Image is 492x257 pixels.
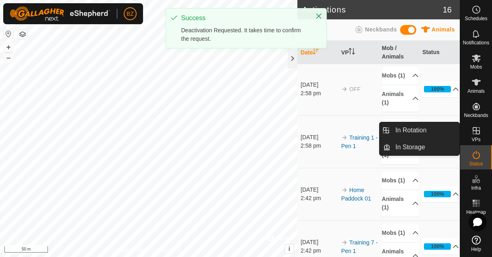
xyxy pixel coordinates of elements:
[460,232,492,255] a: Help
[422,186,459,202] p-accordion-header: 100%
[432,26,455,33] span: Animals
[157,247,181,254] a: Contact Us
[301,142,337,150] div: 2:58 pm
[379,41,419,65] th: Mob / Animals
[463,40,489,45] span: Notifications
[301,194,337,203] div: 2:42 pm
[471,137,480,142] span: VPs
[341,239,348,246] img: arrow
[382,190,419,217] p-accordion-header: Animals (1)
[4,53,13,63] button: –
[338,41,379,65] th: VP
[349,49,355,56] p-sorticon: Activate to sort
[390,122,459,138] a: In Rotation
[285,244,294,253] button: i
[469,161,483,166] span: Status
[382,171,419,190] p-accordion-header: Mobs (1)
[471,186,481,190] span: Infra
[465,16,487,21] span: Schedules
[301,81,337,89] div: [DATE]
[301,247,337,255] div: 2:42 pm
[181,26,307,43] div: Deactivation Requested. It takes time to confirm the request.
[380,139,459,155] li: In Storage
[395,125,426,135] span: In Rotation
[467,89,485,94] span: Animals
[382,119,419,137] p-accordion-header: Mobs (1)
[301,89,337,98] div: 2:58 pm
[349,86,361,92] span: OFF
[419,41,460,65] th: Status
[4,42,13,52] button: +
[302,5,443,15] h2: Activations
[431,242,444,250] div: 100%
[301,238,337,247] div: [DATE]
[365,26,397,33] span: Neckbands
[471,247,481,252] span: Help
[470,65,482,69] span: Mobs
[422,238,459,255] p-accordion-header: 100%
[431,85,444,93] div: 100%
[443,4,452,16] span: 16
[301,133,337,142] div: [DATE]
[341,187,348,193] img: arrow
[127,10,134,18] span: BZ
[313,10,324,22] button: Close
[382,85,419,112] p-accordion-header: Animals (1)
[341,239,378,254] a: Training 7 - Pen 1
[181,13,307,23] div: Success
[341,134,378,149] a: Training 1 - Pen 1
[341,187,371,202] a: Home Paddock 01
[431,190,444,198] div: 100%
[422,81,459,97] p-accordion-header: 100%
[18,29,27,39] button: Map Layers
[289,245,290,252] span: i
[382,67,419,85] p-accordion-header: Mobs (1)
[341,86,348,92] img: arrow
[117,247,147,254] a: Privacy Policy
[395,142,425,152] span: In Storage
[382,224,419,242] p-accordion-header: Mobs (1)
[4,29,13,39] button: Reset Map
[380,122,459,138] li: In Rotation
[424,191,451,197] div: 100%
[424,243,451,250] div: 100%
[301,186,337,194] div: [DATE]
[390,139,459,155] a: In Storage
[313,49,319,56] p-sorticon: Activate to sort
[424,86,451,92] div: 100%
[464,113,488,118] span: Neckbands
[466,210,486,215] span: Heatmap
[341,134,348,141] img: arrow
[10,6,110,21] img: Gallagher Logo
